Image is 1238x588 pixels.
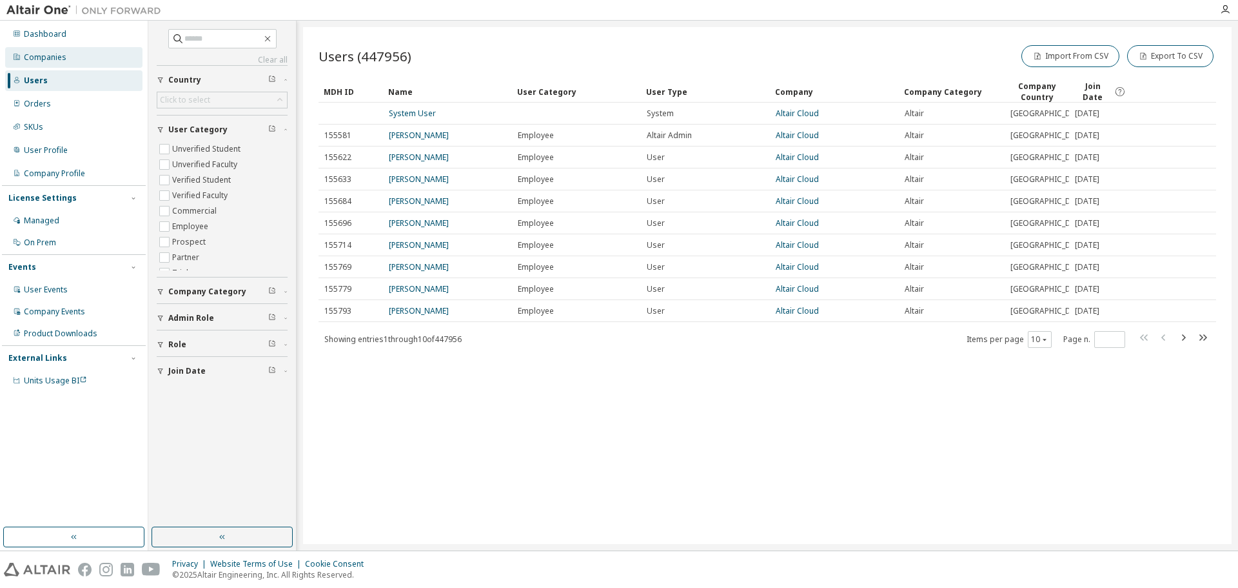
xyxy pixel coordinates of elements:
div: On Prem [24,238,56,248]
img: Altair One [6,4,168,17]
label: Verified Faculty [172,188,230,203]
span: Items per page [967,331,1052,348]
div: Company Country [1010,81,1064,103]
span: Altair Admin [647,130,692,141]
span: Page n. [1063,331,1125,348]
span: User [647,152,665,163]
button: Import From CSV [1021,45,1119,67]
div: Product Downloads [24,329,97,339]
span: Company Category [168,287,246,297]
div: Website Terms of Use [210,559,305,569]
span: Join Date [168,366,206,376]
span: [DATE] [1075,284,1099,294]
span: Clear filter [268,125,276,135]
button: Role [157,330,288,359]
a: [PERSON_NAME] [389,261,449,272]
span: [DATE] [1075,240,1099,250]
a: [PERSON_NAME] [389,174,449,185]
a: Clear all [157,55,288,65]
span: Employee [518,240,554,250]
span: Altair [905,130,924,141]
span: 155684 [324,196,351,207]
span: User [647,284,665,294]
a: [PERSON_NAME] [389,130,449,141]
a: Altair Cloud [776,174,819,185]
span: [GEOGRAPHIC_DATA] [1010,174,1088,185]
span: Employee [518,130,554,141]
div: External Links [8,353,67,363]
div: Click to select [157,92,287,108]
a: Altair Cloud [776,152,819,163]
label: Commercial [172,203,219,219]
div: User Profile [24,145,68,156]
div: SKUs [24,122,43,132]
span: User [647,218,665,228]
span: Employee [518,306,554,316]
button: Join Date [157,357,288,385]
span: Altair [905,240,924,250]
span: Clear filter [268,313,276,323]
div: Orders [24,99,51,109]
button: 10 [1031,334,1048,345]
span: Role [168,340,186,350]
span: 155622 [324,152,351,163]
span: [GEOGRAPHIC_DATA] [1010,306,1088,316]
a: [PERSON_NAME] [389,152,449,163]
span: Employee [518,196,554,207]
span: Altair [905,152,924,163]
a: Altair Cloud [776,283,819,294]
button: User Category [157,116,288,144]
span: Altair [905,108,924,119]
div: Company Profile [24,168,85,179]
span: [GEOGRAPHIC_DATA] [1010,152,1088,163]
label: Partner [172,250,202,265]
span: Country [168,75,201,85]
a: Altair Cloud [776,130,819,141]
span: Altair [905,174,924,185]
div: MDH ID [324,81,378,102]
a: [PERSON_NAME] [389,196,449,207]
span: User [647,262,665,272]
a: System User [389,108,436,119]
span: 155779 [324,284,351,294]
button: Admin Role [157,304,288,332]
span: Join Date [1074,81,1111,103]
div: Managed [24,216,59,226]
span: [GEOGRAPHIC_DATA] [1010,130,1088,141]
span: 155696 [324,218,351,228]
label: Prospect [172,234,208,250]
span: Clear filter [268,366,276,376]
a: Altair Cloud [776,196,819,207]
span: Clear filter [268,340,276,350]
div: User Events [24,285,68,295]
span: 155769 [324,262,351,272]
span: [GEOGRAPHIC_DATA] [1010,262,1088,272]
svg: Date when the user was first added or directly signed up. If the user was deleted and later re-ad... [1114,86,1126,97]
div: User Category [517,81,636,102]
span: Showing entries 1 through 10 of 447956 [324,334,462,345]
span: Employee [518,174,554,185]
span: 155581 [324,130,351,141]
span: Employee [518,152,554,163]
label: Unverified Faculty [172,157,240,172]
label: Unverified Student [172,141,243,157]
span: [DATE] [1075,218,1099,228]
span: [DATE] [1075,196,1099,207]
span: [DATE] [1075,152,1099,163]
div: Name [388,81,507,102]
span: 155793 [324,306,351,316]
div: License Settings [8,193,77,203]
span: [DATE] [1075,130,1099,141]
div: Users [24,76,48,86]
a: Altair Cloud [776,261,819,272]
button: Export To CSV [1127,45,1213,67]
a: Altair Cloud [776,239,819,250]
a: [PERSON_NAME] [389,239,449,250]
img: linkedin.svg [121,563,134,576]
button: Company Category [157,278,288,306]
span: [GEOGRAPHIC_DATA] [1010,218,1088,228]
span: [GEOGRAPHIC_DATA] [1010,108,1088,119]
span: User [647,240,665,250]
a: [PERSON_NAME] [389,218,449,228]
span: Altair [905,196,924,207]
